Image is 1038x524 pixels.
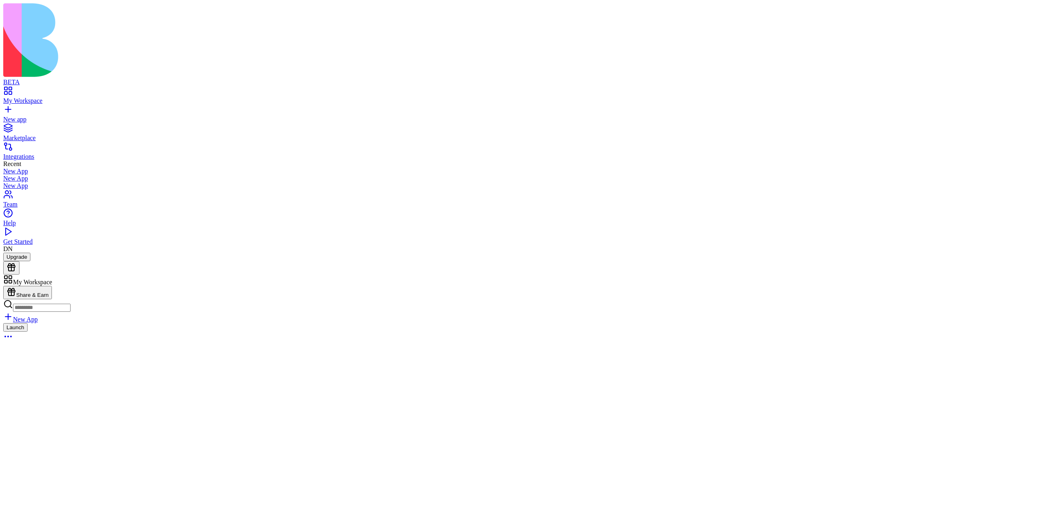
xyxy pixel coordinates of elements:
[13,279,52,285] span: My Workspace
[3,175,1035,182] a: New App
[3,231,1035,245] a: Get Started
[3,109,1035,123] a: New app
[3,286,52,299] button: Share & Earn
[3,238,1035,245] div: Get Started
[3,168,1035,175] a: New App
[3,146,1035,160] a: Integrations
[3,219,1035,227] div: Help
[3,201,1035,208] div: Team
[3,127,1035,142] a: Marketplace
[16,292,49,298] span: Share & Earn
[3,71,1035,86] a: BETA
[3,245,13,252] span: DN
[3,79,1035,86] div: BETA
[3,160,21,167] span: Recent
[3,3,329,77] img: logo
[3,253,30,261] button: Upgrade
[3,153,1035,160] div: Integrations
[3,97,1035,104] div: My Workspace
[3,253,30,260] a: Upgrade
[3,90,1035,104] a: My Workspace
[3,323,28,332] button: Launch
[3,182,1035,190] a: New App
[3,316,38,323] a: New App
[3,212,1035,227] a: Help
[3,116,1035,123] div: New app
[3,194,1035,208] a: Team
[3,134,1035,142] div: Marketplace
